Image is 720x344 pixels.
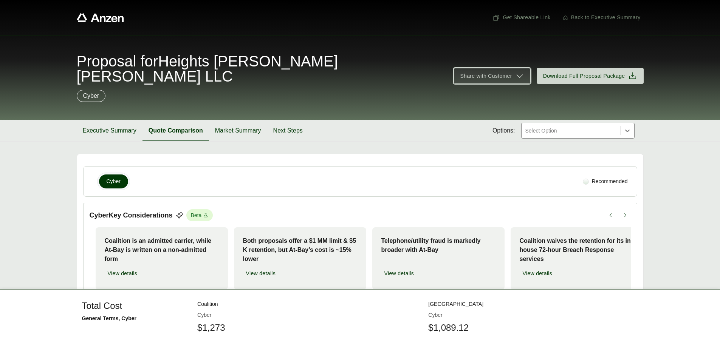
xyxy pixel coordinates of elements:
[105,236,219,264] p: Coalition is an admitted carrier, while At-Bay is written on a non-admitted form
[391,323,406,339] button: Download option
[537,68,644,84] button: Download Full Proposal Package
[523,270,553,278] span: View details
[560,11,644,25] button: Back to Executive Summary
[83,91,99,100] p: Cyber
[454,68,530,84] button: Share with Customer
[209,120,267,141] button: Market Summary
[246,270,276,278] span: View details
[243,267,279,281] button: View details
[108,270,138,278] span: View details
[543,72,625,80] span: Download Full Proposal Package
[107,177,121,185] span: Cyber
[580,174,631,188] div: Recommended
[186,209,213,221] span: Beta
[571,14,641,22] span: Back to Executive Summary
[492,14,551,22] span: Get Shareable Link
[520,267,556,281] button: View details
[381,267,417,281] button: View details
[381,236,495,255] p: Telephone/utility fraud is markedly broader with At-Bay
[223,323,249,330] span: Quote 1
[384,270,414,278] span: View details
[99,174,128,188] button: Cyber
[267,120,309,141] button: Next Steps
[223,330,249,339] span: Coalition
[460,72,512,80] span: Share with Customer
[616,323,631,339] button: Download option
[142,120,209,141] button: Quote Comparison
[489,11,554,25] button: Get Shareable Link
[77,13,124,22] a: Anzen website
[492,126,515,135] span: Options:
[448,330,513,339] span: [GEOGRAPHIC_DATA]
[202,323,217,338] img: Coalition-Logo
[77,54,445,84] span: Proposal for Heights [PERSON_NAME] [PERSON_NAME] LLC
[90,210,173,221] p: Cyber Key Considerations
[77,120,142,141] button: Executive Summary
[105,267,141,281] button: View details
[427,323,442,338] img: At-Bay-Logo
[243,236,357,264] p: Both proposals offer a $1 MM limit & $5 K retention, but At-Bay’s cost is ~15% lower
[448,323,513,330] span: Quote 2
[520,236,634,264] p: Coalition waives the retention for its in-house 72-hour Breach Response services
